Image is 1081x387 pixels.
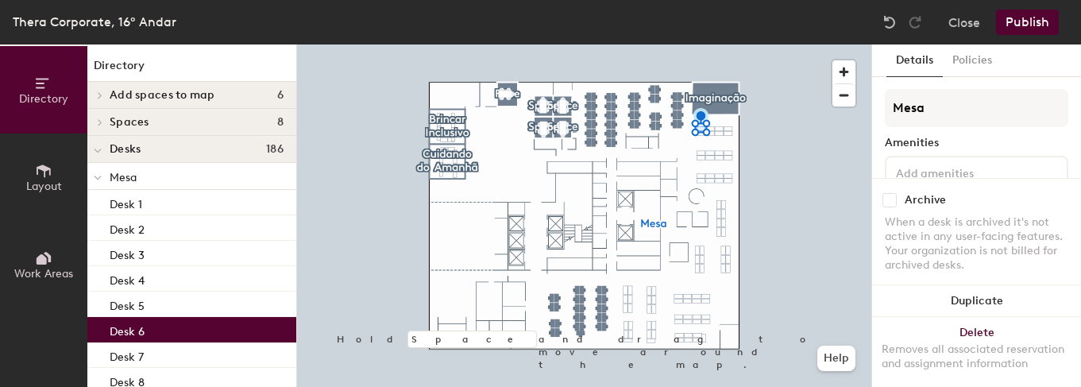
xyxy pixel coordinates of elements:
[110,171,137,184] span: Mesa
[277,116,284,129] span: 8
[87,57,296,82] h1: Directory
[110,295,145,313] p: Desk 5
[110,346,144,364] p: Desk 7
[885,215,1068,273] div: When a desk is archived it's not active in any user-facing features. Your organization is not bil...
[907,14,923,30] img: Redo
[277,89,284,102] span: 6
[110,116,149,129] span: Spaces
[872,317,1081,387] button: DeleteRemoves all associated reservation and assignment information
[943,45,1002,77] button: Policies
[26,180,62,193] span: Layout
[948,10,980,35] button: Close
[893,162,1036,181] input: Add amenities
[110,193,142,211] p: Desk 1
[110,89,215,102] span: Add spaces to map
[882,14,898,30] img: Undo
[817,346,855,371] button: Help
[872,285,1081,317] button: Duplicate
[905,194,946,207] div: Archive
[110,269,145,288] p: Desk 4
[19,92,68,106] span: Directory
[13,12,176,32] div: Thera Corporate, 16º Andar
[886,45,943,77] button: Details
[266,143,284,156] span: 186
[996,10,1059,35] button: Publish
[885,137,1068,149] div: Amenities
[882,342,1071,371] div: Removes all associated reservation and assignment information
[110,143,141,156] span: Desks
[14,267,73,281] span: Work Areas
[110,219,145,237] p: Desk 2
[110,244,145,262] p: Desk 3
[110,320,145,339] p: Desk 6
